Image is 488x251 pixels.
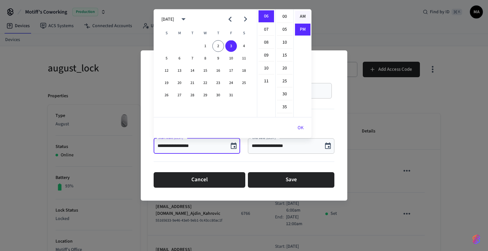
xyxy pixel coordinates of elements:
span: Tuesday [187,27,198,40]
button: 1 [199,40,211,52]
span: Saturday [238,27,250,40]
span: Wednesday [199,27,211,40]
button: 11 [238,53,250,64]
button: 8 [199,53,211,64]
button: 6 [174,53,185,64]
button: 9 [212,53,224,64]
ul: Select meridiem [293,9,311,117]
span: Thursday [212,27,224,40]
span: Sunday [161,27,172,40]
button: 16 [212,65,224,77]
button: 19 [161,77,172,89]
button: 18 [238,65,250,77]
button: 17 [225,65,237,77]
li: 10 hours [259,62,274,75]
li: 11 hours [259,75,274,87]
li: 25 minutes [277,75,292,88]
button: 12 [161,65,172,77]
li: AM [295,11,310,23]
span: Monday [174,27,185,40]
button: OK [290,120,311,136]
button: 26 [161,89,172,101]
button: 20 [174,77,185,89]
button: calendar view is open, switch to year view [176,12,191,27]
div: [DATE] [161,16,174,23]
label: End Date (CEST) [252,135,277,140]
button: 28 [187,89,198,101]
li: 40 minutes [277,114,292,126]
ul: Select minutes [275,9,293,117]
li: 15 minutes [277,49,292,62]
li: 0 minutes [277,11,292,23]
button: 30 [212,89,224,101]
li: PM [295,24,310,36]
button: 13 [174,65,185,77]
img: SeamLogoGradient.69752ec5.svg [473,234,480,245]
button: Choose date, selected date is Oct 2, 2025 [321,140,334,152]
li: 9 hours [259,49,274,62]
span: Friday [225,27,237,40]
button: 2 [212,40,224,52]
button: 7 [187,53,198,64]
label: Start Date (CEST) [158,135,185,140]
button: 15 [199,65,211,77]
li: 6 hours [259,11,274,23]
li: 30 minutes [277,88,292,100]
button: 31 [225,89,237,101]
button: Next month [238,12,253,27]
button: Previous month [222,12,238,27]
ul: Select hours [257,9,275,117]
button: Choose date, selected date is Oct 3, 2025 [227,140,240,152]
button: 3 [225,40,237,52]
button: 22 [199,77,211,89]
li: 5 minutes [277,24,292,36]
button: 29 [199,89,211,101]
li: 35 minutes [277,101,292,113]
button: Cancel [154,172,245,188]
li: 7 hours [259,24,274,36]
button: 21 [187,77,198,89]
button: 24 [225,77,237,89]
button: 14 [187,65,198,77]
button: 25 [238,77,250,89]
button: 27 [174,89,185,101]
button: 4 [238,40,250,52]
button: 10 [225,53,237,64]
button: Save [248,172,334,188]
li: 8 hours [259,37,274,49]
li: 20 minutes [277,62,292,75]
button: 5 [161,53,172,64]
button: 23 [212,77,224,89]
li: 10 minutes [277,37,292,49]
